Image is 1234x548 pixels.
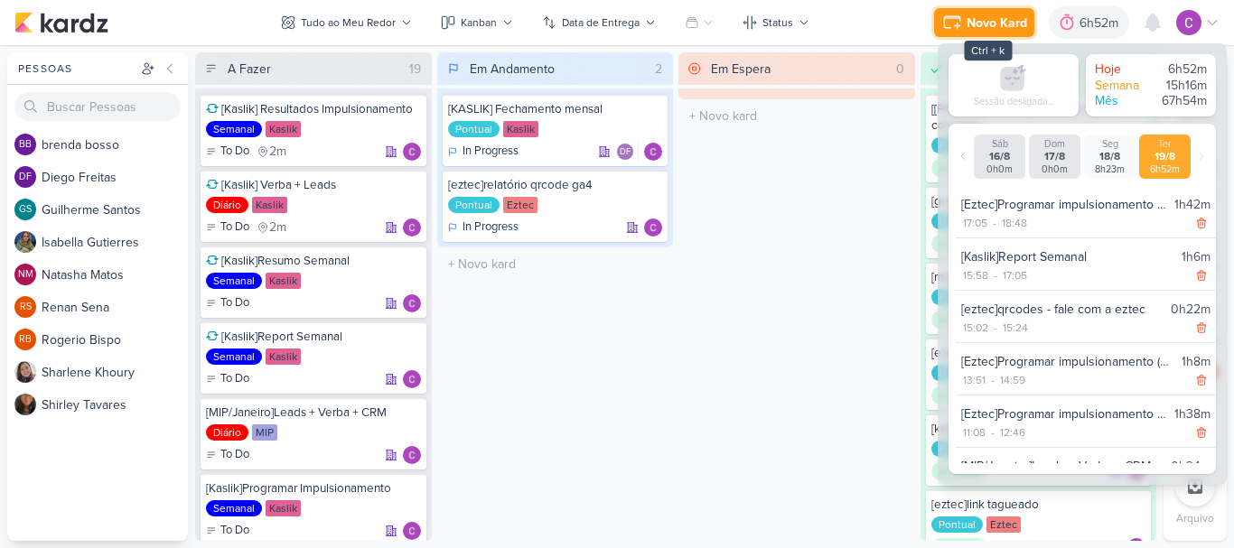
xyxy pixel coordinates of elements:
div: Done [931,311,987,329]
div: [meta]treinamento reels [931,269,1146,285]
div: Diego Freitas [616,143,634,161]
div: Diário [206,197,248,213]
div: último check-in há 2 meses [257,218,286,237]
div: Eztec [986,516,1021,533]
img: Carlos Lima [403,218,421,237]
p: In Progress [463,143,519,161]
div: In Progress [448,143,519,161]
p: RB [19,335,32,345]
div: Colaboradores: Diego Freitas [616,143,639,161]
div: Pontual [931,289,983,305]
div: Pontual [931,516,983,533]
div: Sáb [977,138,1022,150]
div: 0h0m [977,163,1022,175]
img: Carlos Lima [403,522,421,540]
div: Ter [1143,138,1187,150]
div: 6h52m [1143,163,1187,175]
div: [kaslik]novas peças hmp [931,421,1146,437]
div: Semanal [206,500,262,516]
div: Kaslik [266,500,301,516]
img: Carlos Lima [1176,10,1201,35]
div: 6h52m [1153,61,1207,78]
div: 15:58 [961,267,990,283]
div: Sessão desligada... [974,96,1053,107]
div: R e n a n S e n a [42,298,188,317]
div: Kaslik [266,121,301,137]
p: bb [19,140,32,150]
div: Pessoas [14,60,137,77]
div: Responsável: Carlos Lima [403,294,421,312]
div: To Do [206,446,249,464]
span: 2m [269,145,286,158]
div: Pontual [931,213,983,229]
div: Ctrl + k [964,41,1012,60]
div: Semana [1095,78,1149,94]
div: 11:08 [961,424,987,441]
p: To Do [220,218,249,237]
div: - [989,215,1000,231]
div: Done [931,235,987,253]
div: Semanal [206,348,262,365]
div: 67h54m [1153,93,1207,109]
div: Responsável: Carlos Lima [644,143,662,161]
div: Diego Freitas [14,166,36,188]
div: [Kaslik]Programar Impulsionamento [206,480,421,497]
div: 15:24 [1001,320,1030,336]
p: To Do [220,522,249,540]
div: b r e n d a b o s s o [42,135,188,154]
div: 19/8 [1143,150,1187,163]
div: 1h6m [1182,247,1211,266]
div: 17:05 [1001,267,1029,283]
div: - [990,320,1001,336]
div: 1h38m [1174,404,1211,423]
p: To Do [220,143,249,161]
div: 1h42m [1174,195,1211,214]
div: Done [931,159,987,177]
div: Guilherme Santos [14,199,36,220]
div: [Eztec]Programar impulsionamento (ez, fit casa, tec vendas) [961,195,1167,214]
div: Em Espera [711,60,771,79]
p: GS [19,205,32,215]
div: A Fazer [228,60,271,79]
span: 2m [269,221,286,234]
div: Pontual [448,197,500,213]
div: Renan Sena [14,296,36,318]
p: In Progress [463,218,519,237]
div: R o g e r i o B i s p o [42,330,188,349]
div: [Kaslik]Report Semanal [206,329,421,345]
p: To Do [220,294,249,312]
div: Kaslik [266,348,301,365]
div: Pontual [931,137,983,153]
div: Responsável: Carlos Lima [403,218,421,237]
div: [eztec]qrcode [931,345,1146,361]
img: Carlos Lima [403,370,421,388]
div: Responsável: Carlos Lima [644,218,662,237]
div: Rogerio Bispo [14,329,36,350]
input: + Novo kard [441,251,670,277]
p: To Do [220,370,249,388]
p: Arquivo [1176,510,1214,526]
div: To Do [206,143,249,161]
div: brenda bosso [14,134,36,155]
div: [eztec]link tagueado [931,497,1146,513]
div: [Kaslik]Resumo Semanal [206,253,421,269]
div: S h a r l e n e K h o u r y [42,363,188,382]
input: + Novo kard [682,103,911,129]
div: Eztec [503,197,538,213]
div: [MIP/Janeiro]Leads + Verba + CRM [961,457,1164,476]
div: Responsável: Carlos Lima [403,522,421,540]
input: Buscar Pessoas [14,92,181,121]
div: Pontual [448,121,500,137]
div: Responsável: Carlos Lima [403,143,421,161]
div: Responsável: Carlos Lima [403,446,421,464]
img: Carlos Lima [644,143,662,161]
div: S h i r l e y T a v a r e s [42,395,188,414]
p: DF [19,172,32,182]
div: 2 [648,60,669,79]
div: Em Andamento [470,60,555,79]
div: To Do [206,294,249,312]
div: Done [931,462,987,480]
div: 8h23m [1088,163,1132,175]
div: To Do [206,522,249,540]
div: Novo Kard [967,14,1027,33]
